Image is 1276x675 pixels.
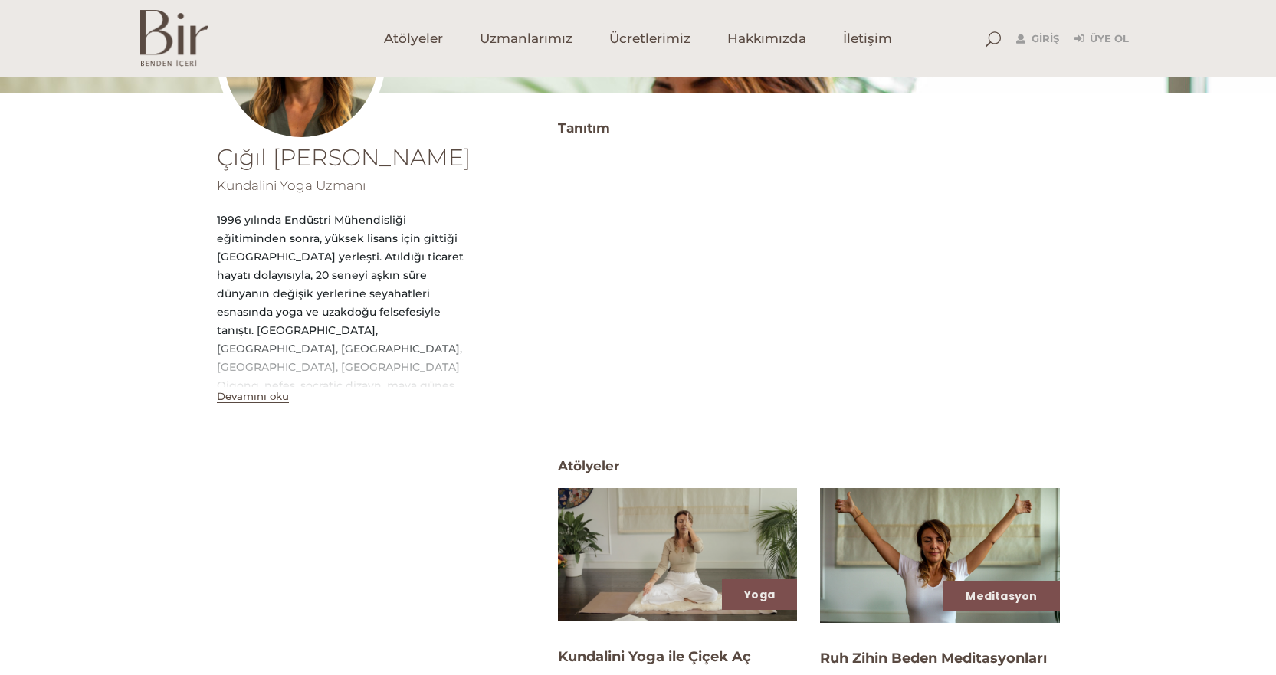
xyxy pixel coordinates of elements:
[558,116,1060,140] h3: Tanıtım
[843,30,892,48] span: İletişim
[217,178,366,193] span: Kundalini Yoga Uzmanı
[558,431,619,478] span: Atölyeler
[1074,30,1129,48] a: Üye Ol
[966,588,1037,604] a: Meditasyon
[609,30,690,48] span: Ücretlerimiz
[217,211,474,542] div: 1996 yılında Endüstri Mühendisliği eğitiminden sonra, yüksek lisans için gittiği [GEOGRAPHIC_DATA...
[480,30,572,48] span: Uzmanlarımız
[1016,30,1059,48] a: Giriş
[558,648,751,665] a: Kundalini Yoga ile Çiçek Aç
[820,650,1047,667] a: Ruh Zihin Beden Meditasyonları
[384,30,443,48] span: Atölyeler
[744,587,775,602] a: Yoga
[217,390,289,403] button: Devamını oku
[727,30,806,48] span: Hakkımızda
[217,146,474,169] h1: Çığıl [PERSON_NAME]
